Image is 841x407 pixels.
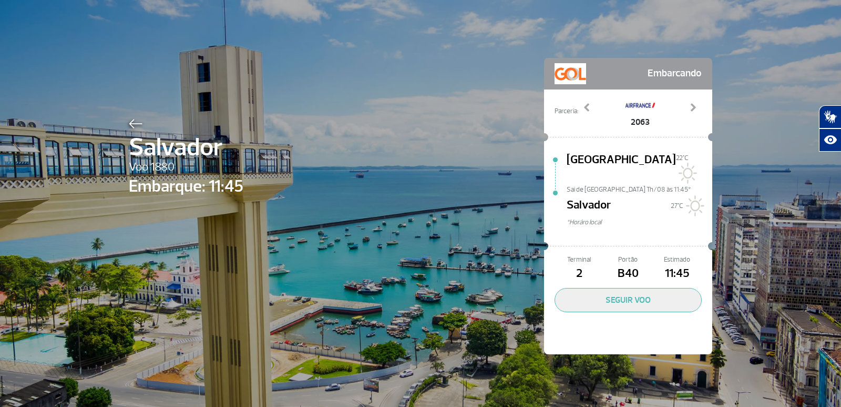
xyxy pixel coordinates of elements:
span: 27°C [671,202,683,210]
span: Portão [603,255,652,265]
span: Salvador [129,128,243,166]
span: 11:45 [653,265,702,283]
div: Plugin de acessibilidade da Hand Talk. [819,105,841,152]
span: Embarque: 11:45 [129,174,243,199]
span: 22°C [676,154,689,162]
button: Abrir recursos assistivos. [819,128,841,152]
img: Sol [676,163,697,184]
span: [GEOGRAPHIC_DATA] [567,151,676,185]
span: 2063 [624,116,656,128]
span: Sai de [GEOGRAPHIC_DATA] Th/08 às 11:45* [567,185,712,192]
span: B40 [603,265,652,283]
span: Embarcando [648,63,702,84]
span: Voo 1880 [129,158,243,176]
button: Abrir tradutor de língua de sinais. [819,105,841,128]
img: Sol [683,195,704,216]
span: Terminal [555,255,603,265]
button: SEGUIR VOO [555,288,702,312]
span: Salvador [567,196,611,217]
span: Parceria: [555,106,578,116]
span: *Horáro local [567,217,712,227]
span: 2 [555,265,603,283]
span: Estimado [653,255,702,265]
